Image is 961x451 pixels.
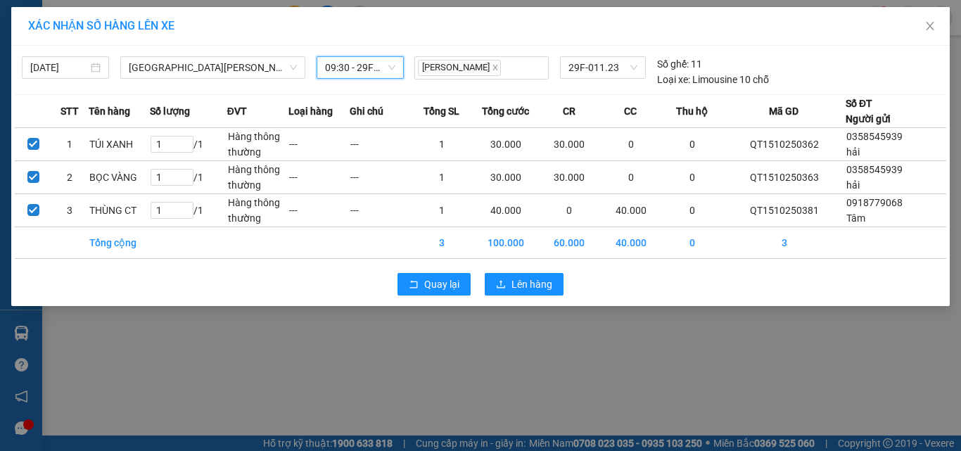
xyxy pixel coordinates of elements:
div: 11 [657,56,702,72]
button: rollbackQuay lại [397,273,471,296]
td: 40.000 [600,227,661,259]
input: 15/10/2025 [30,60,88,75]
td: Hàng thông thường [227,194,288,227]
td: 2 [51,161,88,194]
span: CC [624,103,637,119]
td: 0 [661,227,723,259]
td: 30.000 [539,128,600,161]
td: 30.000 [473,161,539,194]
span: 29F-011.23 [568,57,637,78]
strong: : [DOMAIN_NAME] [35,91,121,117]
td: TÚI XANH [89,128,150,161]
span: Ghi chú [350,103,383,119]
span: Tổng SL [424,103,459,119]
span: Thu hộ [676,103,708,119]
td: --- [288,161,350,194]
td: THÙNG CT [89,194,150,227]
span: Loại hàng [288,103,333,119]
button: Close [910,7,950,46]
strong: Hotline : 0889 23 23 23 [32,77,124,88]
span: 0358545939 [846,131,903,142]
span: Quay lại [424,277,459,292]
span: Số lượng [150,103,190,119]
td: --- [350,161,411,194]
div: Limousine 10 chỗ [657,72,769,87]
span: CR [563,103,575,119]
span: Lên hàng [511,277,552,292]
td: / 1 [150,128,227,161]
td: BỌC VÀNG [89,161,150,194]
span: Website [60,93,93,103]
td: 60.000 [539,227,600,259]
span: Tên hàng [89,103,130,119]
span: down [289,63,298,72]
td: 1 [411,194,472,227]
td: Tổng cộng [89,227,150,259]
td: 40.000 [473,194,539,227]
span: XÁC NHẬN SỐ HÀNG LÊN XE [28,19,174,32]
span: hải [846,179,860,191]
td: 0 [661,161,723,194]
span: STT [61,103,79,119]
span: 0918779068 [846,197,903,208]
span: rollback [409,279,419,291]
span: Tổng cước [482,103,529,119]
td: --- [288,194,350,227]
td: 30.000 [539,161,600,194]
span: ĐVT [227,103,247,119]
span: close [492,64,499,71]
td: 0 [600,161,661,194]
span: close [924,20,936,32]
td: Hàng thông thường [227,161,288,194]
span: 0358545939 [846,164,903,175]
td: QT1510250381 [723,194,845,227]
span: Tâm [846,212,865,224]
td: 3 [723,227,845,259]
td: 100.000 [473,227,539,259]
td: Hàng thông thường [227,128,288,161]
td: 0 [600,128,661,161]
span: Thanh Hóa - Hà Nội [129,57,297,78]
td: 1 [411,161,472,194]
span: Mã GD [769,103,798,119]
td: QT1510250363 [723,161,845,194]
td: 3 [51,194,88,227]
td: --- [350,194,411,227]
td: / 1 [150,194,227,227]
span: Loại xe: [657,72,690,87]
td: 40.000 [600,194,661,227]
td: 0 [661,128,723,161]
span: hải [846,146,860,158]
div: Số ĐT Người gửi [846,96,891,127]
button: uploadLên hàng [485,273,564,296]
td: 3 [411,227,472,259]
td: 0 [539,194,600,227]
span: 09:30 - 29F-011.23 [325,57,395,78]
td: 30.000 [473,128,539,161]
strong: PHIẾU GỬI HÀNG [42,44,113,75]
span: upload [496,279,506,291]
td: 1 [51,128,88,161]
span: Số ghế: [657,56,689,72]
img: logo [8,32,25,98]
span: [PERSON_NAME] [418,60,501,76]
td: / 1 [150,161,227,194]
strong: CÔNG TY TNHH VĨNH QUANG [27,11,129,42]
td: 0 [661,194,723,227]
td: --- [288,128,350,161]
td: 1 [411,128,472,161]
span: QT1510250381 [132,30,241,49]
td: --- [350,128,411,161]
td: QT1510250362 [723,128,845,161]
